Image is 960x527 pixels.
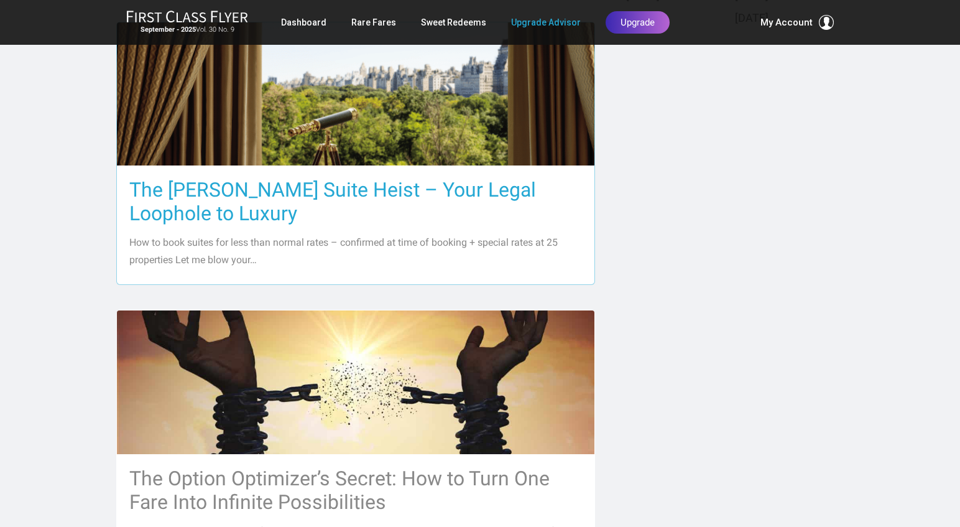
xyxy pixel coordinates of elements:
p: How to book suites for less than normal rates – confirmed at time of booking + special rates at 2... [129,234,582,269]
a: Upgrade Advisor [511,11,581,34]
button: My Account [760,15,834,30]
small: Vol. 30 No. 9 [126,26,248,34]
img: First Class Flyer [126,10,248,23]
a: Rare Fares [351,11,396,34]
a: The [PERSON_NAME] Suite Heist – Your Legal Loophole to Luxury How to book suites for less than no... [116,22,595,285]
a: First Class FlyerSeptember - 2025Vol. 30 No. 9 [126,10,248,35]
strong: September - 2025 [141,26,196,34]
a: Sweet Redeems [421,11,486,34]
span: My Account [760,15,813,30]
h3: The [PERSON_NAME] Suite Heist – Your Legal Loophole to Luxury [129,178,582,225]
a: Upgrade [606,11,670,34]
a: Dashboard [281,11,326,34]
h3: The Option Optimizer’s Secret: How to Turn One Fare Into Infinite Possibilities [129,467,582,514]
